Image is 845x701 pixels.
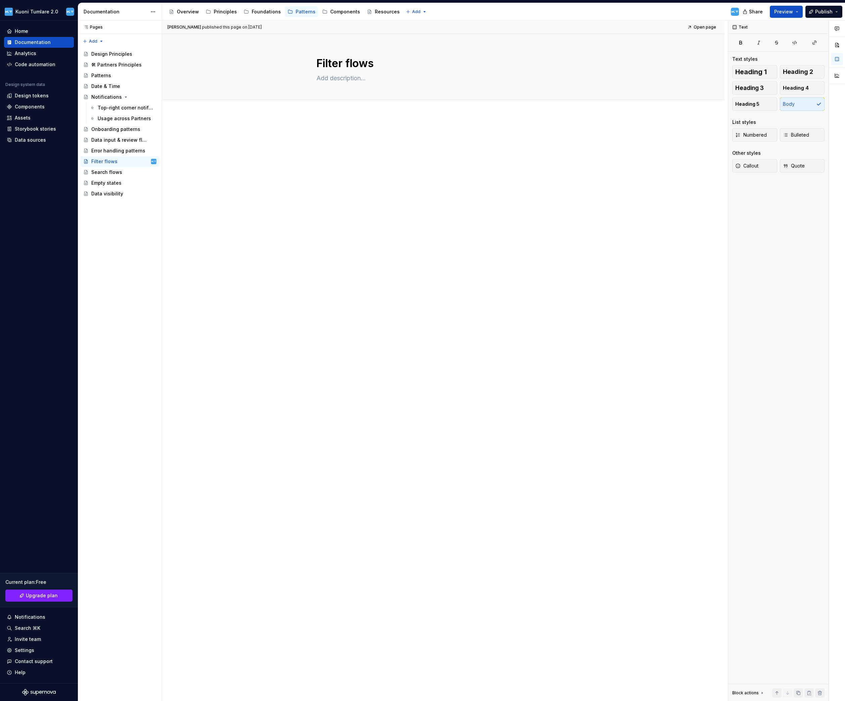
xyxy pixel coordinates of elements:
span: Heading 5 [735,101,759,107]
div: Kuoni Tumlare 2.0 [15,8,58,15]
button: Notifications [4,612,74,622]
button: Heading 3 [732,81,777,95]
button: Share [739,6,767,18]
div: Documentation [15,39,51,46]
a: Search flows [81,167,159,178]
button: Contact support [4,656,74,667]
button: Numbered [732,128,777,142]
div: Overview [177,8,199,15]
a: 🛠 Partners Principles [81,59,159,70]
div: Current plan : Free [5,579,72,586]
span: Callout [735,162,758,169]
div: Analytics [15,50,36,57]
a: Overview [166,6,202,17]
a: Storybook stories [4,124,74,134]
div: Documentation [84,8,147,15]
a: Components [4,101,74,112]
div: Block actions [732,688,765,698]
a: Open page [685,22,719,32]
img: Designers KT [731,8,739,16]
svg: Supernova Logo [22,689,56,696]
div: List styles [732,119,756,126]
div: Design Principles [91,51,132,57]
div: Components [330,8,360,15]
a: Principles [203,6,240,17]
a: Data visibility [81,188,159,199]
span: Add [412,9,420,14]
button: Heading 1 [732,65,777,79]
a: Empty states [81,178,159,188]
div: Notifications [15,614,45,620]
div: Patterns [91,72,111,79]
a: Patterns [81,70,159,81]
span: Open page [694,25,716,30]
div: Data sources [15,137,46,143]
a: Design Principles [81,49,159,59]
div: Design tokens [15,92,49,99]
a: Top-right corner notifications [87,102,159,113]
span: Upgrade plan [26,592,58,599]
img: dee6e31e-e192-4f70-8333-ba8f88832f05.png [5,8,13,16]
a: Filter flowsDesigners KT [81,156,159,167]
span: Publish [815,8,833,15]
span: Heading 2 [783,68,813,75]
div: Page tree [81,49,159,199]
a: Onboarding patterns [81,124,159,135]
a: Usage across Partners [87,113,159,124]
a: Date & Time [81,81,159,92]
div: Search ⌘K [15,625,40,632]
div: Usage across Partners [98,115,151,122]
a: Analytics [4,48,74,59]
div: Assets [15,114,31,121]
a: Design tokens [4,90,74,101]
div: Data visibility [91,190,123,197]
a: Data sources [4,135,74,145]
span: Heading 4 [783,85,809,91]
button: Heading 4 [780,81,825,95]
a: Documentation [4,37,74,48]
a: Resources [364,6,402,17]
button: Upgrade plan [5,590,72,602]
div: Components [15,103,45,110]
div: Other styles [732,150,761,156]
a: Code automation [4,59,74,70]
div: Foundations [252,8,281,15]
a: Foundations [241,6,284,17]
div: Home [15,28,28,35]
button: Kuoni Tumlare 2.0Designers KT [1,4,77,19]
button: Quote [780,159,825,173]
span: Heading 3 [735,85,764,91]
button: Heading 2 [780,65,825,79]
a: Notifications [81,92,159,102]
div: Empty states [91,180,121,186]
button: Help [4,667,74,678]
div: Page tree [166,5,402,18]
span: [PERSON_NAME] [167,25,201,30]
a: Invite team [4,634,74,645]
div: Resources [375,8,400,15]
div: Contact support [15,658,53,665]
div: Pages [81,25,103,30]
img: Designers KT [66,8,74,16]
button: Search ⌘K [4,623,74,634]
div: Date & Time [91,83,120,90]
span: Bulleted [783,132,809,138]
button: Callout [732,159,777,173]
div: Invite team [15,636,41,643]
a: Patterns [285,6,318,17]
div: Design system data [5,82,45,87]
button: Heading 5 [732,97,777,111]
a: Error handling patterns [81,145,159,156]
div: Help [15,669,26,676]
button: Publish [805,6,842,18]
div: Text styles [732,56,758,62]
a: Settings [4,645,74,656]
button: Add [81,37,106,46]
div: Block actions [732,690,759,696]
div: published this page on [DATE] [202,25,262,30]
div: Filter flows [91,158,117,165]
div: Principles [214,8,237,15]
a: Home [4,26,74,37]
a: Assets [4,112,74,123]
